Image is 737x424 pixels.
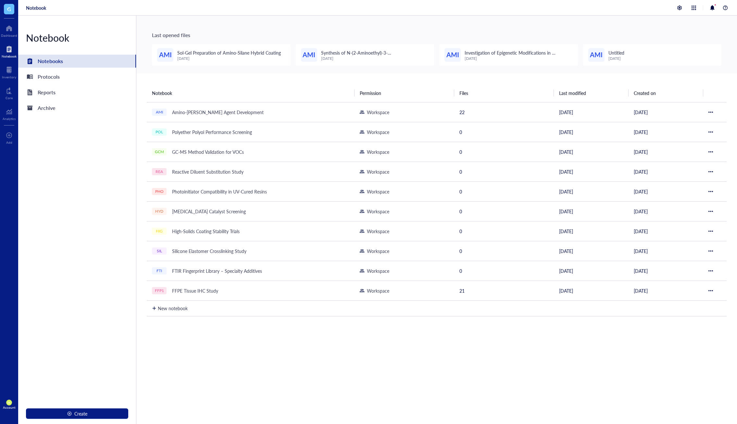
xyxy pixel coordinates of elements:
th: Last modified [554,84,629,102]
span: AMI [303,50,315,60]
div: Add [6,140,12,144]
div: Workspace [367,247,389,255]
td: [DATE] [554,261,629,281]
span: Investigation of Epigenetic Modifications in [MEDICAL_DATA] Tumor Samplesitled [465,49,556,63]
td: [DATE] [629,261,703,281]
span: Untitled [608,49,624,56]
div: GC-MS Method Validation for VOCs [169,147,247,156]
div: Core [6,96,13,100]
td: [DATE] [629,142,703,162]
th: Permission [355,84,454,102]
div: Workspace [367,168,389,175]
div: FTIR Fingerprint Library – Specialty Additives [169,266,265,275]
div: Last opened files [152,31,721,39]
th: Created on [629,84,703,102]
td: [DATE] [629,221,703,241]
div: FFPE Tissue IHC Study [169,286,221,295]
div: Workspace [367,228,389,235]
div: Workspace [367,267,389,274]
a: Reports [18,86,136,99]
button: Create [26,408,128,419]
td: [DATE] [554,221,629,241]
td: [DATE] [554,281,629,300]
div: Protocols [38,72,60,81]
td: 21 [454,281,554,300]
a: Archive [18,101,136,114]
td: 0 [454,201,554,221]
div: Analytics [3,117,16,121]
td: 0 [454,181,554,201]
div: Dashboard [1,33,17,37]
span: AMI [590,50,603,60]
div: [MEDICAL_DATA] Catalyst Screening [169,207,249,216]
div: Inventory [2,75,16,79]
div: [DATE] [608,56,624,61]
td: [DATE] [629,281,703,300]
td: [DATE] [554,142,629,162]
div: Workspace [367,188,389,195]
div: Notebooks [38,57,63,66]
a: Dashboard [1,23,17,37]
a: Notebook [26,5,46,11]
a: Core [6,86,13,100]
div: [DATE] [321,56,429,61]
span: AMI [159,50,172,60]
div: Reports [38,88,56,97]
td: [DATE] [554,162,629,181]
td: [DATE] [554,201,629,221]
a: Analytics [3,106,16,121]
div: Notebook [18,31,136,44]
div: Reactive Diluent Substitution Study [169,167,246,176]
td: [DATE] [554,122,629,142]
div: Photoinitiator Compatibility in UV-Cured Resins [169,187,270,196]
div: Polyether Polyol Performance Screening [169,127,255,137]
div: Workspace [367,148,389,155]
td: 0 [454,261,554,281]
td: [DATE] [629,241,703,261]
span: AMI [446,50,459,60]
a: Notebooks [18,55,136,68]
div: New notebook [158,305,188,312]
td: [DATE] [629,102,703,122]
td: [DATE] [629,201,703,221]
a: Notebook [2,44,17,58]
div: [DATE] [177,56,281,61]
a: Protocols [18,70,136,83]
td: [DATE] [554,102,629,122]
td: [DATE] [629,181,703,201]
div: Account [3,405,16,409]
div: Archive [38,103,56,113]
span: G [7,5,11,13]
td: [DATE] [629,162,703,181]
div: Workspace [367,208,389,215]
td: 22 [454,102,554,122]
td: [DATE] [629,122,703,142]
div: [DATE] [465,56,573,61]
div: Amino-[PERSON_NAME] Agent Development [169,108,267,117]
div: Workspace [367,287,389,294]
td: 0 [454,221,554,241]
div: Workspace [367,128,389,136]
td: [DATE] [554,181,629,201]
td: 0 [454,162,554,181]
th: Notebook [147,84,355,102]
div: Workspace [367,109,389,116]
th: Files [454,84,554,102]
td: 0 [454,142,554,162]
span: Synthesis of N-(2-Aminoethyl)-3-aminopropyltrimethoxysilane [321,49,391,63]
span: Create [74,411,87,416]
span: Sol-Gel Preparation of Amino-Silane Hybrid Coating [177,49,281,56]
td: 0 [454,122,554,142]
td: [DATE] [554,241,629,261]
div: Notebook [2,54,17,58]
a: Inventory [2,65,16,79]
span: IK [7,401,11,404]
td: 0 [454,241,554,261]
div: High-Solids Coating Stability Trials [169,227,243,236]
div: Silicone Elastomer Crosslinking Study [169,246,249,256]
